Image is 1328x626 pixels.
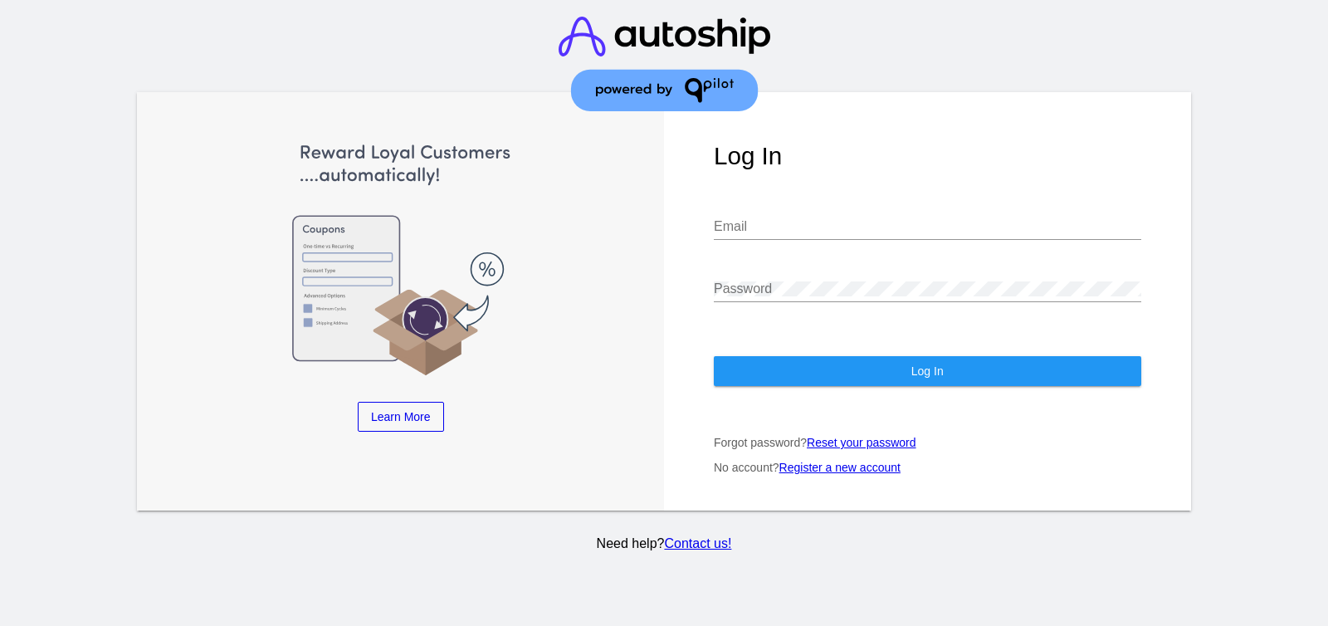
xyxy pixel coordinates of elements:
p: Need help? [134,536,1194,551]
a: Contact us! [664,536,731,550]
a: Register a new account [779,461,901,474]
span: Log In [911,364,944,378]
p: Forgot password? [714,436,1141,449]
a: Learn More [358,402,444,432]
input: Email [714,219,1141,234]
h1: Log In [714,142,1141,170]
p: No account? [714,461,1141,474]
button: Log In [714,356,1141,386]
img: Apply Coupons Automatically to Scheduled Orders with QPilot [188,142,615,377]
span: Learn More [371,410,431,423]
a: Reset your password [807,436,916,449]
